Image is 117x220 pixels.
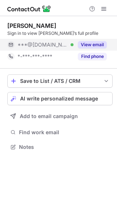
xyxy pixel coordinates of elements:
button: save-profile-one-click [7,74,113,88]
button: Notes [7,142,113,152]
span: Find work email [19,129,110,136]
div: Sign in to view [PERSON_NAME]’s full profile [7,30,113,37]
span: AI write personalized message [20,96,98,102]
button: Reveal Button [78,41,107,48]
span: ***@[DOMAIN_NAME] [18,41,68,48]
div: Save to List / ATS / CRM [20,78,100,84]
img: ContactOut v5.3.10 [7,4,51,13]
button: AI write personalized message [7,92,113,105]
button: Reveal Button [78,53,107,60]
span: Add to email campaign [20,113,78,119]
span: Notes [19,144,110,150]
button: Find work email [7,127,113,137]
button: Add to email campaign [7,110,113,123]
div: [PERSON_NAME] [7,22,56,29]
